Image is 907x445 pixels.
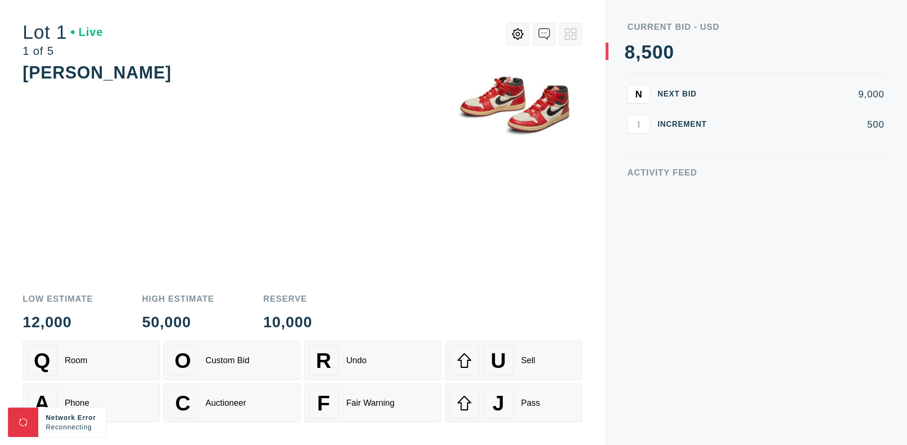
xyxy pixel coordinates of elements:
[65,398,89,408] div: Phone
[23,384,160,422] button: APhone
[163,341,300,380] button: OCustom Bid
[163,384,300,422] button: CAuctioneer
[205,398,246,408] div: Auctioneer
[23,295,93,303] div: Low Estimate
[142,314,214,330] div: 50,000
[23,341,160,380] button: QRoom
[46,422,99,432] div: Reconnecting
[641,43,652,61] div: 5
[304,341,441,380] button: RUndo
[23,23,103,42] div: Lot 1
[625,43,635,61] div: 8
[23,314,93,330] div: 12,000
[722,120,884,129] div: 500
[627,85,650,104] button: N
[627,168,884,177] div: Activity Feed
[71,26,103,38] div: Live
[205,356,249,366] div: Custom Bid
[722,89,884,99] div: 9,000
[34,349,51,373] span: Q
[627,115,650,134] button: I
[492,391,504,415] span: J
[635,43,641,232] div: ,
[658,121,714,128] div: Increment
[142,295,214,303] div: High Estimate
[346,398,394,408] div: Fair Warning
[263,295,312,303] div: Reserve
[658,90,714,98] div: Next Bid
[46,413,99,422] div: Network Error
[23,45,103,57] div: 1 of 5
[445,384,582,422] button: JPass
[521,398,540,408] div: Pass
[521,356,535,366] div: Sell
[175,349,191,373] span: O
[175,391,190,415] span: C
[491,349,506,373] span: U
[346,356,367,366] div: Undo
[65,356,87,366] div: Room
[23,63,171,82] div: [PERSON_NAME]
[652,43,663,61] div: 0
[317,391,330,415] span: F
[637,119,640,130] span: I
[34,391,50,415] span: A
[304,384,441,422] button: FFair Warning
[627,23,884,31] div: Current Bid - USD
[445,341,582,380] button: USell
[263,314,312,330] div: 10,000
[635,88,642,99] span: N
[663,43,674,61] div: 0
[316,349,331,373] span: R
